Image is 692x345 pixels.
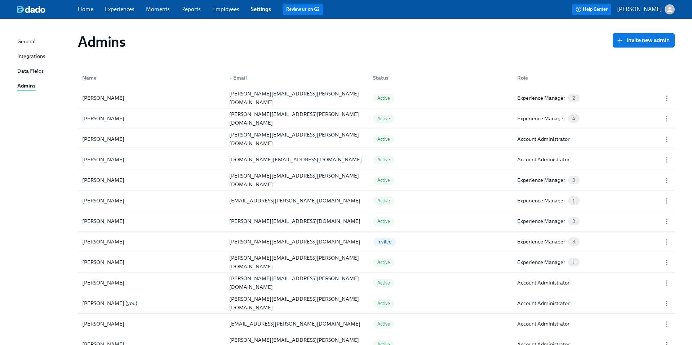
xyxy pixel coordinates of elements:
[17,82,36,91] div: Admins
[517,258,565,266] div: Experience Manager
[617,5,662,13] p: [PERSON_NAME]
[286,6,320,13] a: Review us on G2
[568,116,580,121] span: 4
[572,4,611,15] button: Help Center
[613,33,675,48] button: Invite new admin
[78,33,126,50] h1: Admins
[370,73,511,82] div: Status
[79,71,223,85] div: Name
[17,37,36,46] div: General
[373,239,396,245] span: Invited
[373,321,394,327] span: Active
[17,52,45,61] div: Integrations
[373,260,394,265] span: Active
[79,135,223,143] div: [PERSON_NAME]
[79,258,223,266] div: [PERSON_NAME]
[79,196,223,205] div: [PERSON_NAME]
[576,6,608,13] span: Help Center
[511,71,656,85] div: Role
[251,6,271,13] a: Settings
[517,114,565,123] div: Experience Manager
[373,136,394,142] span: Active
[79,114,223,123] div: [PERSON_NAME]
[226,110,368,127] div: [PERSON_NAME][EMAIL_ADDRESS][PERSON_NAME][DOMAIN_NAME]
[373,116,394,121] span: Active
[226,73,368,82] div: Email
[517,135,569,143] div: Account Administrator
[367,71,511,85] div: Status
[226,319,368,328] div: [EMAIL_ADDRESS][PERSON_NAME][DOMAIN_NAME]
[79,94,223,102] div: [PERSON_NAME]
[373,198,394,203] span: Active
[517,217,565,225] div: Experience Manager
[517,278,569,287] div: Account Administrator
[79,237,223,246] div: [PERSON_NAME]
[514,73,656,82] div: Role
[226,130,368,148] div: [PERSON_NAME][EMAIL_ADDRESS][PERSON_NAME][DOMAIN_NAME]
[373,301,394,306] span: Active
[226,295,368,312] div: [PERSON_NAME][EMAIL_ADDRESS][PERSON_NAME][DOMAIN_NAME]
[517,94,565,102] div: Experience Manager
[226,171,368,189] div: [PERSON_NAME][EMAIL_ADDRESS][PERSON_NAME][DOMAIN_NAME]
[517,176,565,184] div: Experience Manager
[226,274,368,291] div: [PERSON_NAME][EMAIL_ADDRESS][PERSON_NAME][DOMAIN_NAME]
[283,4,323,15] button: Review us on G2
[226,89,368,107] div: [PERSON_NAME][EMAIL_ADDRESS][PERSON_NAME][DOMAIN_NAME]
[618,37,670,44] span: Invite new admin
[79,278,223,287] div: [PERSON_NAME]
[568,219,580,224] span: 3
[226,254,368,271] div: [PERSON_NAME][EMAIL_ADDRESS][PERSON_NAME][DOMAIN_NAME]
[226,217,368,225] div: [PERSON_NAME][EMAIL_ADDRESS][DOMAIN_NAME]
[617,4,675,14] button: [PERSON_NAME]
[373,280,394,286] span: Active
[78,6,93,13] a: Home
[17,67,72,76] a: Data Fields
[17,37,72,46] a: General
[79,319,223,328] div: [PERSON_NAME]
[79,176,223,184] div: [PERSON_NAME]
[223,71,368,85] div: ▲Email
[568,178,580,183] span: 3
[517,155,569,164] div: Account Administrator
[568,95,580,101] span: 2
[79,73,223,82] div: Name
[17,6,45,13] img: dado
[517,237,565,246] div: Experience Manager
[17,82,72,91] a: Admins
[229,76,233,80] span: ▲
[568,198,580,203] span: 1
[226,155,368,164] div: [DOMAIN_NAME][EMAIL_ADDRESS][DOMAIN_NAME]
[79,299,223,308] div: [PERSON_NAME] (you)
[568,239,580,245] span: 3
[181,6,201,13] a: Reports
[226,237,368,246] div: [PERSON_NAME][EMAIL_ADDRESS][DOMAIN_NAME]
[79,217,223,225] div: [PERSON_NAME]
[517,299,569,308] div: Account Administrator
[17,6,78,13] a: dado
[212,6,239,13] a: Employees
[226,196,368,205] div: [EMAIL_ADDRESS][PERSON_NAME][DOMAIN_NAME]
[105,6,134,13] a: Experiences
[17,52,72,61] a: Integrations
[79,155,223,164] div: [PERSON_NAME]
[146,6,170,13] a: Moments
[17,67,44,76] div: Data Fields
[373,95,394,101] span: Active
[373,219,394,224] span: Active
[517,196,565,205] div: Experience Manager
[568,260,580,265] span: 1
[373,178,394,183] span: Active
[517,319,569,328] div: Account Administrator
[373,157,394,162] span: Active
